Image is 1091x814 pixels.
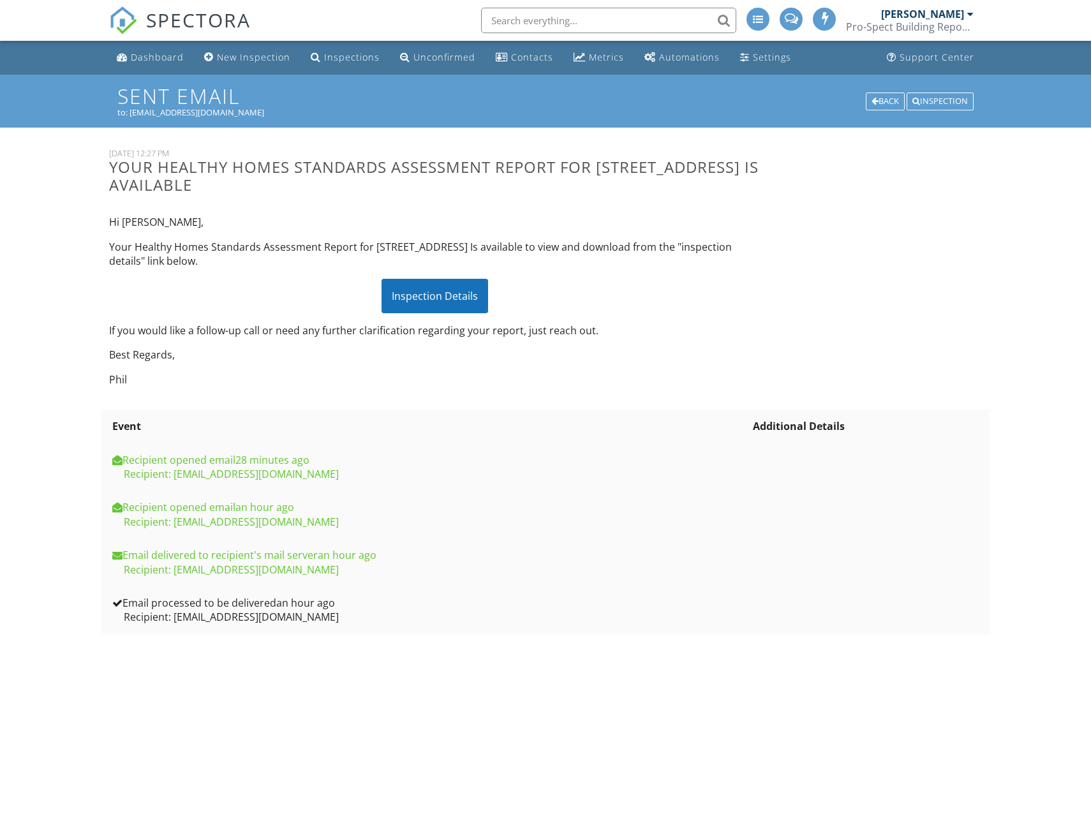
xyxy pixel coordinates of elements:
a: Inspection Details [382,289,488,303]
div: Email processed to be delivered [112,596,746,610]
a: New Inspection [199,46,295,70]
div: Recipient opened email [112,453,746,467]
div: Inspection Details [382,279,488,313]
th: Event [109,410,750,443]
div: Back [866,93,905,110]
a: SPECTORA [109,17,251,44]
span: SPECTORA [146,6,251,33]
div: Unconfirmed [413,51,475,63]
div: Inspections [324,51,380,63]
div: Pro-Spect Building Reports Ltd [846,20,974,33]
a: Back [866,94,907,106]
img: The Best Home Inspection Software - Spectora [109,6,137,34]
div: Recipient: [EMAIL_ADDRESS][DOMAIN_NAME] [112,563,746,577]
a: Inspections [306,46,385,70]
a: Unconfirmed [395,46,480,70]
span: 2025-09-28T23:27:18Z [235,500,294,514]
h3: Your Healthy Homes Standards Assessment Report for [STREET_ADDRESS] Is Available [109,158,760,193]
a: Settings [735,46,796,70]
div: Recipient: [EMAIL_ADDRESS][DOMAIN_NAME] [112,467,746,481]
span: 2025-09-28T23:27:15Z [318,548,376,562]
p: If you would like a follow-up call or need any further clarification regarding your report, just ... [109,323,760,337]
div: [PERSON_NAME] [881,8,964,20]
p: Hi [PERSON_NAME], [109,215,760,229]
th: Additional Details [750,410,983,443]
div: Inspection [907,93,974,110]
div: to: [EMAIL_ADDRESS][DOMAIN_NAME] [117,107,974,117]
a: Metrics [568,46,629,70]
a: Automations (Advanced) [639,46,725,70]
div: Support Center [900,51,974,63]
div: Recipient opened email [112,500,746,514]
p: Best Regards, [109,348,760,362]
a: Inspection [907,94,974,106]
a: Contacts [491,46,558,70]
div: Dashboard [131,51,184,63]
div: Settings [753,51,791,63]
input: Search everything... [481,8,736,33]
div: New Inspection [217,51,290,63]
p: Your Healthy Homes Standards Assessment Report for [STREET_ADDRESS] Is available to view and down... [109,240,760,269]
h1: Sent Email [117,85,974,107]
p: Phil [109,373,760,387]
a: Dashboard [112,46,189,70]
div: Recipient: [EMAIL_ADDRESS][DOMAIN_NAME] [112,515,746,529]
div: Email delivered to recipient's mail server [112,548,746,562]
span: 2025-09-28T23:56:01Z [235,453,309,467]
span: 2025-09-28T23:27:13Z [276,596,335,610]
a: Support Center [882,46,979,70]
div: Contacts [511,51,553,63]
div: Automations [659,51,720,63]
div: Recipient: [EMAIL_ADDRESS][DOMAIN_NAME] [112,610,746,624]
div: Metrics [589,51,624,63]
div: [DATE] 12:27 PM [109,148,760,158]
